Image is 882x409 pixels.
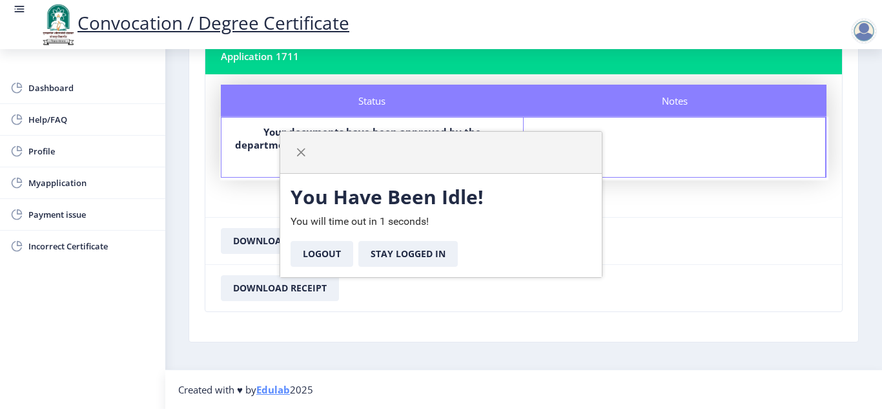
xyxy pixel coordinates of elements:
[28,238,155,254] span: Incorrect Certificate
[221,228,393,254] button: Download Application Form
[280,174,602,277] div: You will time out in 1 seconds!
[205,38,842,74] nb-card-header: Application 1711
[291,184,591,210] h3: You Have Been Idle!
[39,10,349,35] a: Convocation / Degree Certificate
[28,207,155,222] span: Payment issue
[256,383,290,396] a: Edulab
[28,175,155,191] span: Myapplication
[28,143,155,159] span: Profile
[524,85,826,117] div: Notes
[221,85,524,117] div: Status
[235,125,510,164] b: Your documents have been approved by the department. The documents are now in queue for being dig...
[291,241,353,267] button: Logout
[178,383,313,396] span: Created with ♥ by 2025
[358,241,458,267] button: Stay Logged In
[28,112,155,127] span: Help/FAQ
[39,3,77,47] img: logo
[28,80,155,96] span: Dashboard
[221,275,339,301] button: Download Receipt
